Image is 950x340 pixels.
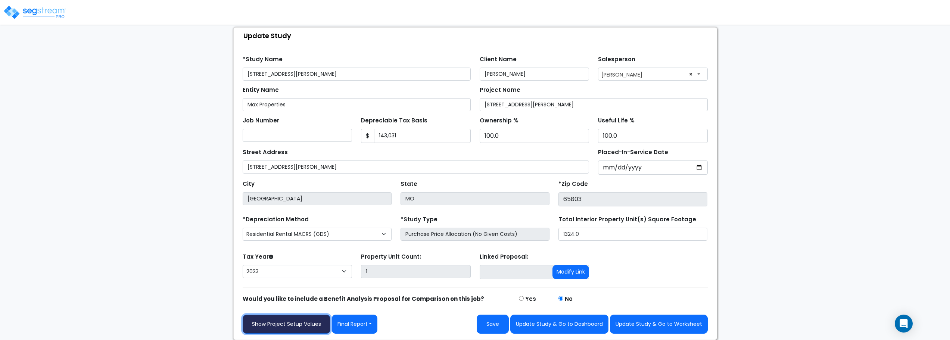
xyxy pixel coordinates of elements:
label: No [565,295,573,303]
a: Show Project Setup Values [243,315,330,334]
input: Study Name [243,68,471,81]
label: *Study Name [243,55,283,64]
label: Ownership % [480,116,518,125]
label: Client Name [480,55,517,64]
label: Property Unit Count: [361,253,421,261]
label: Street Address [243,148,288,157]
label: Salesperson [598,55,635,64]
label: Useful Life % [598,116,635,125]
label: Total Interior Property Unit(s) Square Footage [558,215,696,224]
button: Update Study & Go to Worksheet [610,315,708,334]
label: Entity Name [243,86,279,94]
button: Modify Link [552,265,589,279]
button: Final Report [332,315,378,334]
input: Entity Name [243,98,471,111]
div: Update Study [237,28,717,44]
input: 0.00 [374,129,471,143]
label: *Study Type [401,215,437,224]
label: Yes [525,295,536,303]
button: Update Study & Go to Dashboard [510,315,608,334]
input: Depreciation [598,129,708,143]
input: Street Address [243,160,589,174]
button: Save [477,315,509,334]
span: × [689,69,692,79]
span: $ [361,129,374,143]
label: Project Name [480,86,520,94]
label: Linked Proposal: [480,253,528,261]
input: total square foot [558,228,707,241]
input: Building Count [361,265,471,278]
label: *Depreciation Method [243,215,309,224]
label: State [401,180,417,188]
input: Zip Code [558,192,707,206]
span: Adam Pipenhagen [598,68,707,80]
label: City [243,180,255,188]
label: Depreciable Tax Basis [361,116,427,125]
div: Open Intercom Messenger [895,315,913,333]
input: Ownership [480,129,589,143]
label: Job Number [243,116,279,125]
input: Project Name [480,98,708,111]
span: Adam Pipenhagen [598,68,708,81]
label: Placed-In-Service Date [598,148,668,157]
label: *Zip Code [558,180,588,188]
input: Client Name [480,68,589,81]
strong: Would you like to include a Benefit Analysis Proposal for Comparison on this job? [243,295,484,303]
img: logo_pro_r.png [3,5,66,20]
label: Tax Year [243,253,273,261]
